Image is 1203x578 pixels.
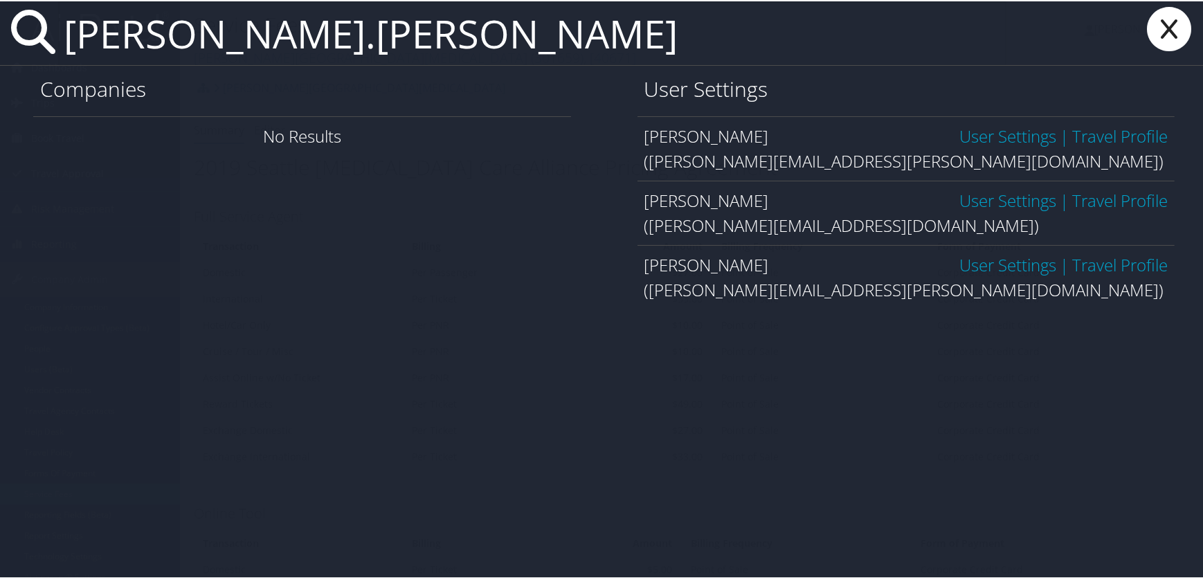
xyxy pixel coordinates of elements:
[959,188,1056,210] a: User Settings
[644,212,1168,237] div: ([PERSON_NAME][EMAIL_ADDRESS][DOMAIN_NAME])
[1056,188,1072,210] span: |
[644,276,1168,301] div: ([PERSON_NAME][EMAIL_ADDRESS][PERSON_NAME][DOMAIN_NAME])
[644,73,1168,102] h1: User Settings
[1072,252,1168,275] a: View OBT Profile
[33,115,571,154] div: No Results
[959,252,1056,275] a: User Settings
[1072,123,1168,146] a: View OBT Profile
[1072,188,1168,210] a: View OBT Profile
[40,73,564,102] h1: Companies
[644,188,769,210] span: [PERSON_NAME]
[1056,252,1072,275] span: |
[959,123,1056,146] a: User Settings
[1056,123,1072,146] span: |
[644,147,1168,172] div: ([PERSON_NAME][EMAIL_ADDRESS][PERSON_NAME][DOMAIN_NAME])
[644,252,769,275] span: [PERSON_NAME]
[644,123,769,146] span: [PERSON_NAME]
